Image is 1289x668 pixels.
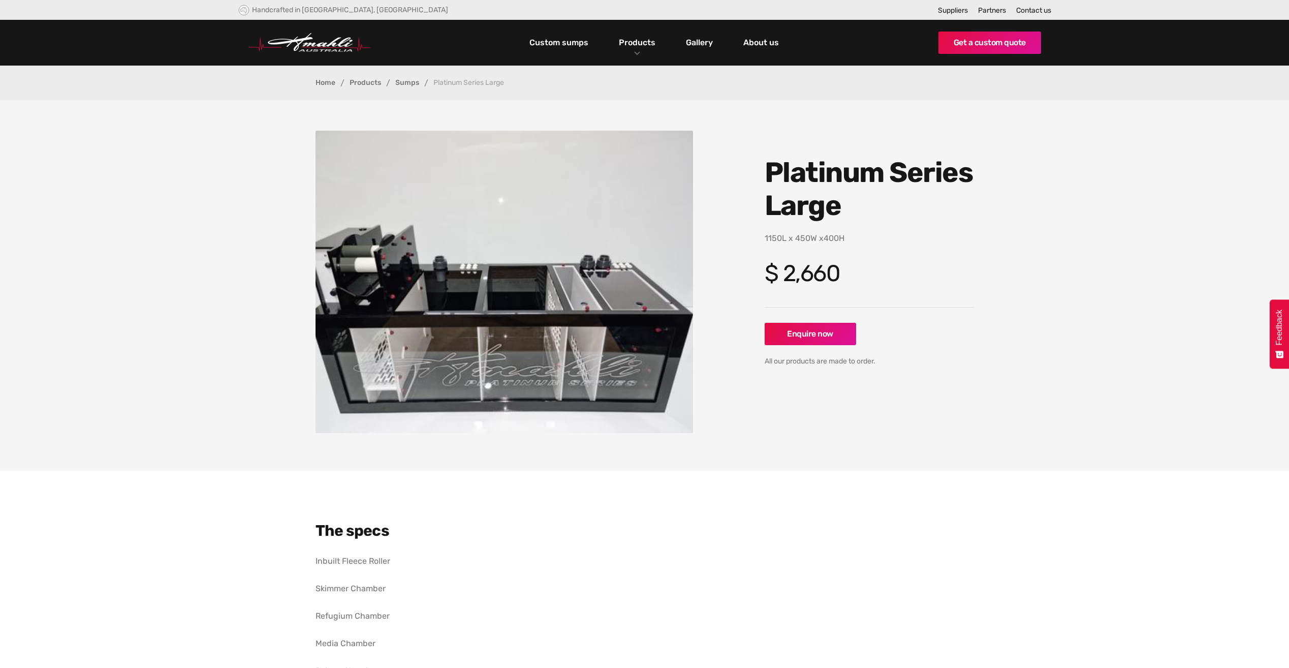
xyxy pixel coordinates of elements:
a: Contact us [1016,6,1051,15]
p: Inbuilt Fleece Roller [316,555,484,567]
h3: The specs [316,522,469,540]
a: Home [316,79,335,86]
a: home [248,33,370,52]
div: Platinum Series Large [433,79,504,86]
img: Platinum Series Large [316,131,694,433]
a: Gallery [683,34,715,51]
a: Custom sumps [527,34,591,51]
a: Get a custom quote [938,32,1041,54]
a: Products [350,79,381,86]
a: Partners [978,6,1006,15]
div: All our products are made to order. [765,355,974,368]
p: 1150L x 450W x400H [765,232,974,245]
a: About us [741,34,781,51]
a: Sumps [395,79,419,86]
h1: Platinum Series Large [765,156,974,222]
div: Products [611,20,663,66]
p: Media Chamber [316,637,484,650]
button: Feedback - Show survey [1270,299,1289,369]
a: Enquire now [765,323,856,345]
a: Suppliers [938,6,968,15]
h4: $ 2,660 [765,260,974,287]
div: Handcrafted in [GEOGRAPHIC_DATA], [GEOGRAPHIC_DATA] [252,6,448,14]
a: open lightbox [316,131,694,433]
p: Refugium Chamber [316,610,484,622]
span: Feedback [1275,310,1284,345]
img: Hmahli Australia Logo [248,33,370,52]
p: Skimmer Chamber [316,583,484,595]
a: Products [616,35,658,50]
